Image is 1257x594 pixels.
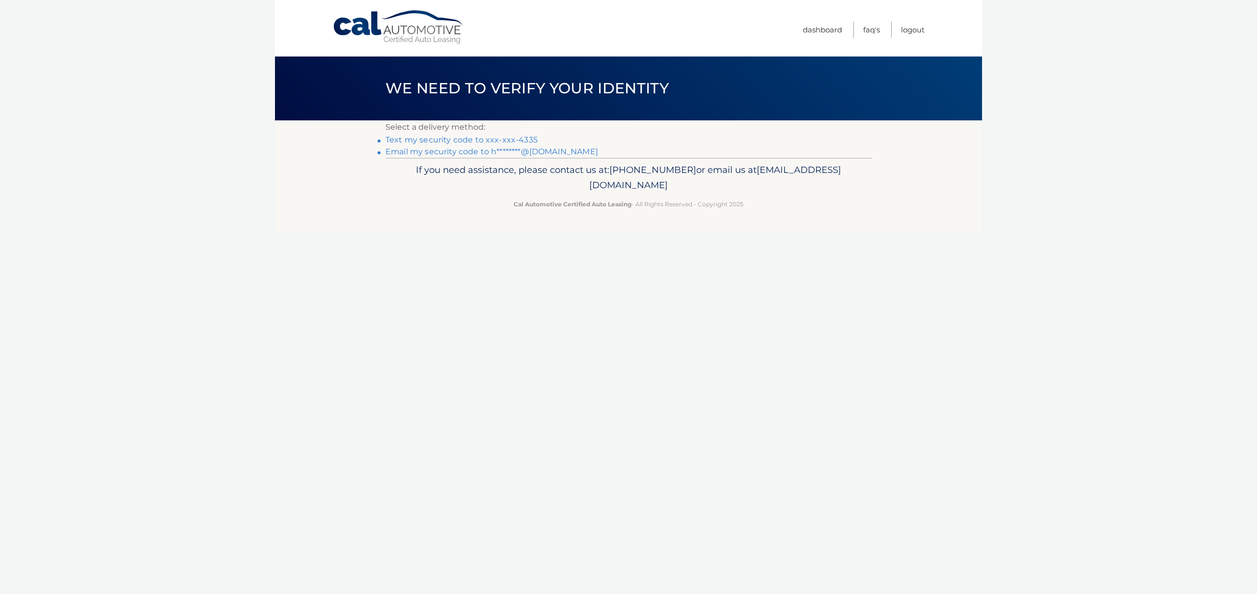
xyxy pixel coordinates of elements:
[332,10,465,45] a: Cal Automotive
[392,162,865,194] p: If you need assistance, please contact us at: or email us at
[385,147,598,156] a: Email my security code to h********@[DOMAIN_NAME]
[901,22,925,38] a: Logout
[385,135,538,144] a: Text my security code to xxx-xxx-4335
[514,200,631,208] strong: Cal Automotive Certified Auto Leasing
[385,79,669,97] span: We need to verify your identity
[392,199,865,209] p: - All Rights Reserved - Copyright 2025
[803,22,842,38] a: Dashboard
[385,120,872,134] p: Select a delivery method:
[863,22,880,38] a: FAQ's
[609,164,696,175] span: [PHONE_NUMBER]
